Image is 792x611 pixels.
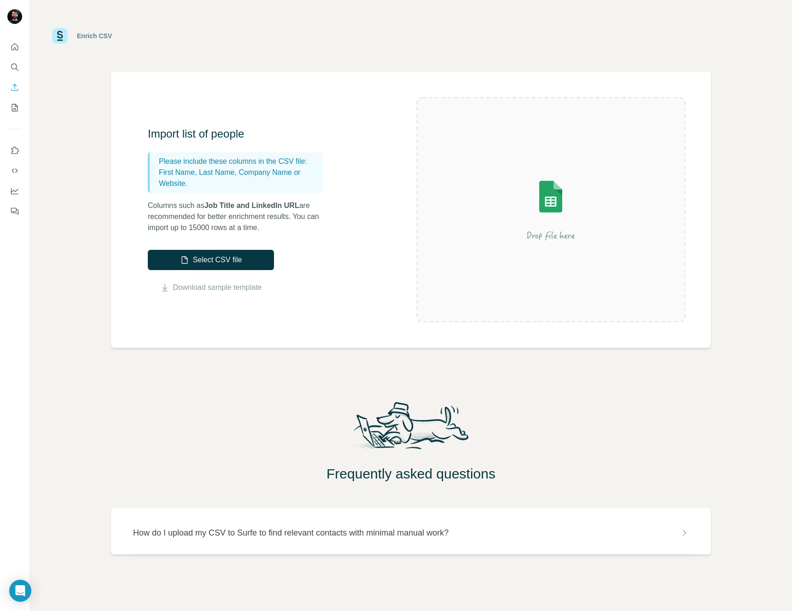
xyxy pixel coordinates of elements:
[7,9,22,24] img: Avatar
[7,203,22,219] button: Feedback
[345,399,478,458] img: Surfe Mascot Illustration
[204,202,299,209] span: Job Title and LinkedIn URL
[173,282,262,293] a: Download sample template
[77,31,112,40] div: Enrich CSV
[468,155,634,265] img: Surfe Illustration - Drop file here or select below
[52,28,68,44] img: Surfe Logo
[7,79,22,96] button: Enrich CSV
[159,156,319,167] p: Please include these columns in the CSV file:
[7,162,22,179] button: Use Surfe API
[7,99,22,116] button: My lists
[148,200,332,233] p: Columns such as are recommended for better enrichment results. You can import up to 15000 rows at...
[9,580,31,602] div: Open Intercom Messenger
[148,250,274,270] button: Select CSV file
[148,282,274,293] button: Download sample template
[133,526,448,539] p: How do I upload my CSV to Surfe to find relevant contacts with minimal manual work?
[7,183,22,199] button: Dashboard
[159,167,319,189] p: First Name, Last Name, Company Name or Website.
[148,127,332,141] h3: Import list of people
[30,466,792,482] h2: Frequently asked questions
[7,59,22,75] button: Search
[7,142,22,159] button: Use Surfe on LinkedIn
[7,39,22,55] button: Quick start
